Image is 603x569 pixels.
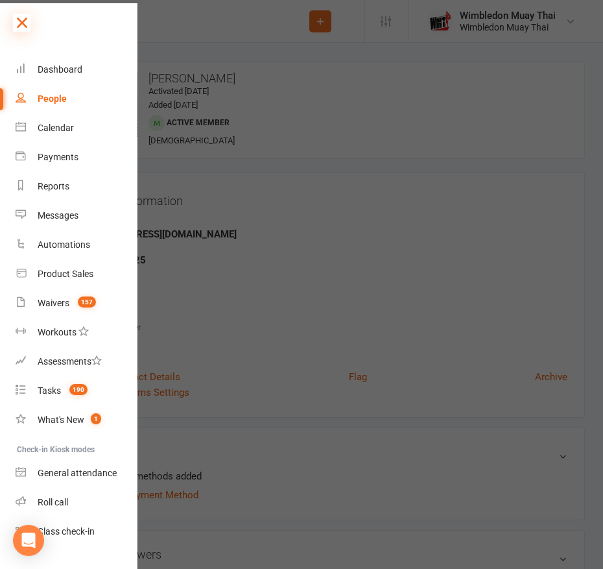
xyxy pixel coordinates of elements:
[38,210,78,221] div: Messages
[38,64,82,75] div: Dashboard
[38,298,69,308] div: Waivers
[38,327,77,337] div: Workouts
[38,526,95,537] div: Class check-in
[16,488,138,517] a: Roll call
[69,384,88,395] span: 190
[78,297,96,308] span: 157
[38,93,67,104] div: People
[16,376,138,406] a: Tasks 190
[16,201,138,230] a: Messages
[38,239,90,250] div: Automations
[16,260,138,289] a: Product Sales
[38,497,68,507] div: Roll call
[38,385,61,396] div: Tasks
[38,123,74,133] div: Calendar
[38,356,102,367] div: Assessments
[16,347,138,376] a: Assessments
[38,152,78,162] div: Payments
[13,525,44,556] div: Open Intercom Messenger
[16,114,138,143] a: Calendar
[38,269,93,279] div: Product Sales
[16,318,138,347] a: Workouts
[16,172,138,201] a: Reports
[38,468,117,478] div: General attendance
[38,415,84,425] div: What's New
[16,289,138,318] a: Waivers 157
[16,459,138,488] a: General attendance kiosk mode
[38,181,69,191] div: Reports
[16,55,138,84] a: Dashboard
[91,413,101,424] span: 1
[16,143,138,172] a: Payments
[16,406,138,435] a: What's New1
[16,84,138,114] a: People
[16,517,138,546] a: Class kiosk mode
[16,230,138,260] a: Automations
